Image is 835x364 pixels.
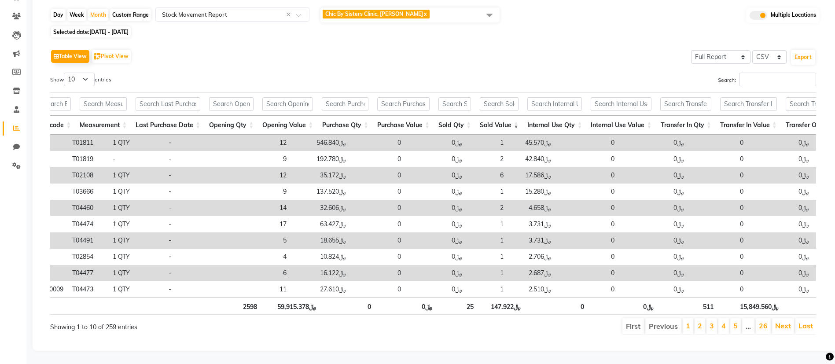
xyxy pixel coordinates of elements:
[438,97,471,111] input: Search Sold Qty
[238,200,291,216] td: 14
[108,281,164,298] td: 1 QTY
[377,97,430,111] input: Search Purchase Value
[164,249,238,265] td: -
[405,167,467,184] td: ﷼0
[589,298,658,315] th: ﷼0
[291,151,350,167] td: ﷼192.780
[238,265,291,281] td: 6
[619,151,688,167] td: ﷼0
[131,116,205,135] th: Last Purchase Date: activate to sort column ascending
[238,151,291,167] td: 9
[434,116,475,135] th: Sold Qty: activate to sort column ascending
[405,135,467,151] td: ﷼0
[748,167,813,184] td: ﷼0
[405,281,467,298] td: ﷼0
[291,281,350,298] td: ﷼27.610
[437,298,478,315] th: 25
[291,200,350,216] td: ﷼32.606
[164,151,238,167] td: -
[716,116,781,135] th: Transfer In Value: activate to sort column ascending
[523,116,586,135] th: Internal Use Qty: activate to sort column ascending
[759,321,768,330] a: 26
[51,9,66,21] div: Day
[688,249,748,265] td: 0
[475,116,523,135] th: Sold Value: activate to sort column ascending
[68,265,108,281] td: T04477
[656,116,715,135] th: Transfer In Qty: activate to sort column ascending
[467,232,508,249] td: 1
[108,184,164,200] td: 1 QTY
[508,135,555,151] td: ﷼45.570
[508,167,555,184] td: ﷼17.586
[688,200,748,216] td: 0
[238,167,291,184] td: 12
[322,97,368,111] input: Search Purchase Qty
[258,116,317,135] th: Opening Value: activate to sort column ascending
[555,167,619,184] td: 0
[748,281,813,298] td: ﷼0
[68,167,108,184] td: T02108
[688,232,748,249] td: 0
[208,298,261,315] th: 2598
[80,97,127,111] input: Search Measurement
[405,200,467,216] td: ﷼0
[467,281,508,298] td: 1
[508,281,555,298] td: ﷼2.510
[89,29,129,35] span: [DATE] - [DATE]
[50,317,362,332] div: Showing 1 to 10 of 259 entries
[164,200,238,216] td: -
[748,135,813,151] td: ﷼0
[350,135,405,151] td: 0
[688,135,748,151] td: 0
[261,298,320,315] th: ﷼59,915.378
[619,232,688,249] td: ﷼0
[619,200,688,216] td: ﷼0
[286,10,294,19] span: Clear all
[325,11,423,17] span: Chic By Sisters Clinic, [PERSON_NAME]
[467,216,508,232] td: 1
[205,116,258,135] th: Opening Qty: activate to sort column ascending
[68,216,108,232] td: T04474
[467,200,508,216] td: 2
[555,232,619,249] td: 0
[798,321,813,330] a: Last
[35,116,75,135] th: Barcode: activate to sort column ascending
[238,281,291,298] td: 11
[467,151,508,167] td: 2
[291,184,350,200] td: ﷼137.520
[68,200,108,216] td: T04460
[350,232,405,249] td: 0
[525,298,589,315] th: 0
[164,281,238,298] td: -
[238,232,291,249] td: 5
[51,26,131,37] span: Selected date:
[619,167,688,184] td: ﷼0
[291,216,350,232] td: ﷼63.427
[108,216,164,232] td: 1 QTY
[405,249,467,265] td: ﷼0
[291,249,350,265] td: ﷼10.824
[688,184,748,200] td: 0
[619,281,688,298] td: ﷼0
[688,151,748,167] td: 0
[405,151,467,167] td: ﷼0
[660,97,711,111] input: Search Transfer In Qty
[238,135,291,151] td: 12
[68,281,108,298] td: T04473
[688,265,748,281] td: 0
[51,50,89,63] button: Table View
[478,298,525,315] th: ﷼147.922
[92,50,131,63] button: Pivot View
[350,200,405,216] td: 0
[710,321,714,330] a: 3
[619,184,688,200] td: ﷼0
[39,97,71,111] input: Search Barcode
[164,216,238,232] td: -
[238,216,291,232] td: 17
[508,232,555,249] td: ﷼3.731
[108,167,164,184] td: 1 QTY
[375,298,437,315] th: ﷼0
[164,232,238,249] td: -
[619,249,688,265] td: ﷼0
[108,232,164,249] td: 1 QTY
